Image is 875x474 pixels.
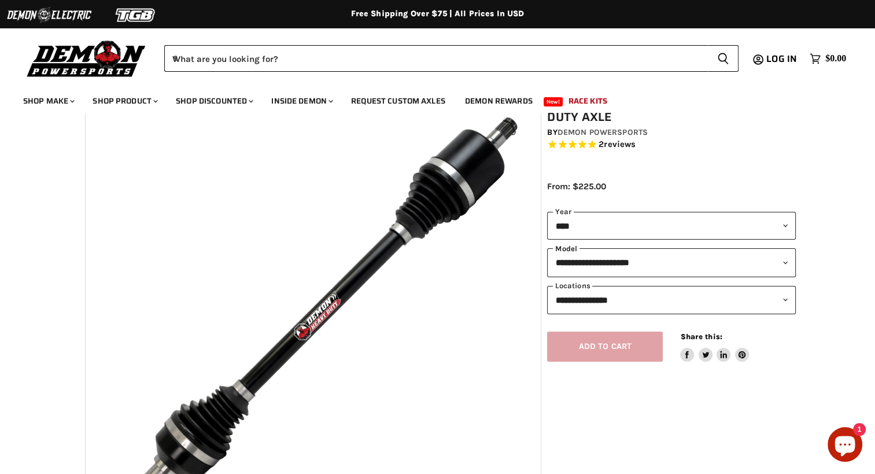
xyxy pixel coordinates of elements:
h1: Can-Am Defender HD10 Demon Heavy Duty Axle [547,95,796,124]
span: 2 reviews [599,139,636,150]
select: keys [547,286,796,314]
a: Log in [761,54,804,64]
ul: Main menu [14,84,843,113]
span: From: $225.00 [547,181,606,192]
button: Search [708,45,739,72]
select: year [547,212,796,240]
inbox-online-store-chat: Shopify online store chat [824,427,866,465]
span: Rated 5.0 out of 5 stars 2 reviews [547,139,796,151]
form: Product [164,45,739,72]
span: $0.00 [825,53,846,64]
a: Shop Product [84,89,165,113]
a: Race Kits [560,89,616,113]
a: $0.00 [804,50,852,67]
input: When autocomplete results are available use up and down arrows to review and enter to select [164,45,708,72]
span: Log in [766,52,797,66]
a: Inside Demon [263,89,340,113]
a: Demon Rewards [456,89,541,113]
img: TGB Logo 2 [93,4,179,26]
a: Demon Powersports [558,127,648,137]
a: Request Custom Axles [342,89,454,113]
div: by [547,126,796,139]
span: reviews [604,139,636,150]
a: Shop Discounted [167,89,260,113]
aside: Share this: [680,332,749,362]
img: Demon Electric Logo 2 [6,4,93,26]
img: Demon Powersports [23,38,150,79]
select: modal-name [547,248,796,277]
a: Shop Make [14,89,82,113]
span: New! [544,97,563,106]
span: Share this: [680,332,722,341]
